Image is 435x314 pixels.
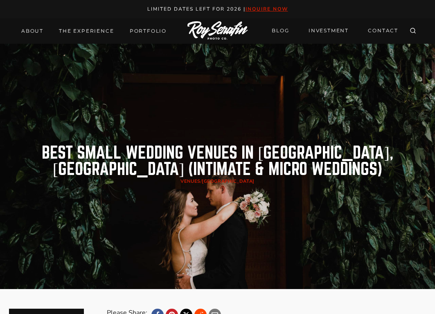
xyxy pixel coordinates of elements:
[407,25,419,37] button: View Search Form
[9,145,426,177] h1: Best Small Wedding Venues in [GEOGRAPHIC_DATA], [GEOGRAPHIC_DATA] (Intimate & Micro Weddings)
[16,25,48,37] a: About
[9,5,426,13] p: Limited Dates LEft for 2026 |
[363,24,403,38] a: CONTACT
[187,21,248,40] img: Logo of Roy Serafin Photo Co., featuring stylized text in white on a light background, representi...
[125,25,171,37] a: Portfolio
[16,25,171,37] nav: Primary Navigation
[180,178,254,184] span: /
[180,178,200,184] a: Venues
[54,25,119,37] a: THE EXPERIENCE
[202,178,255,184] a: [GEOGRAPHIC_DATA]
[246,6,288,12] a: inquire now
[267,24,294,38] a: BLOG
[267,24,403,38] nav: Secondary Navigation
[304,24,354,38] a: INVESTMENT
